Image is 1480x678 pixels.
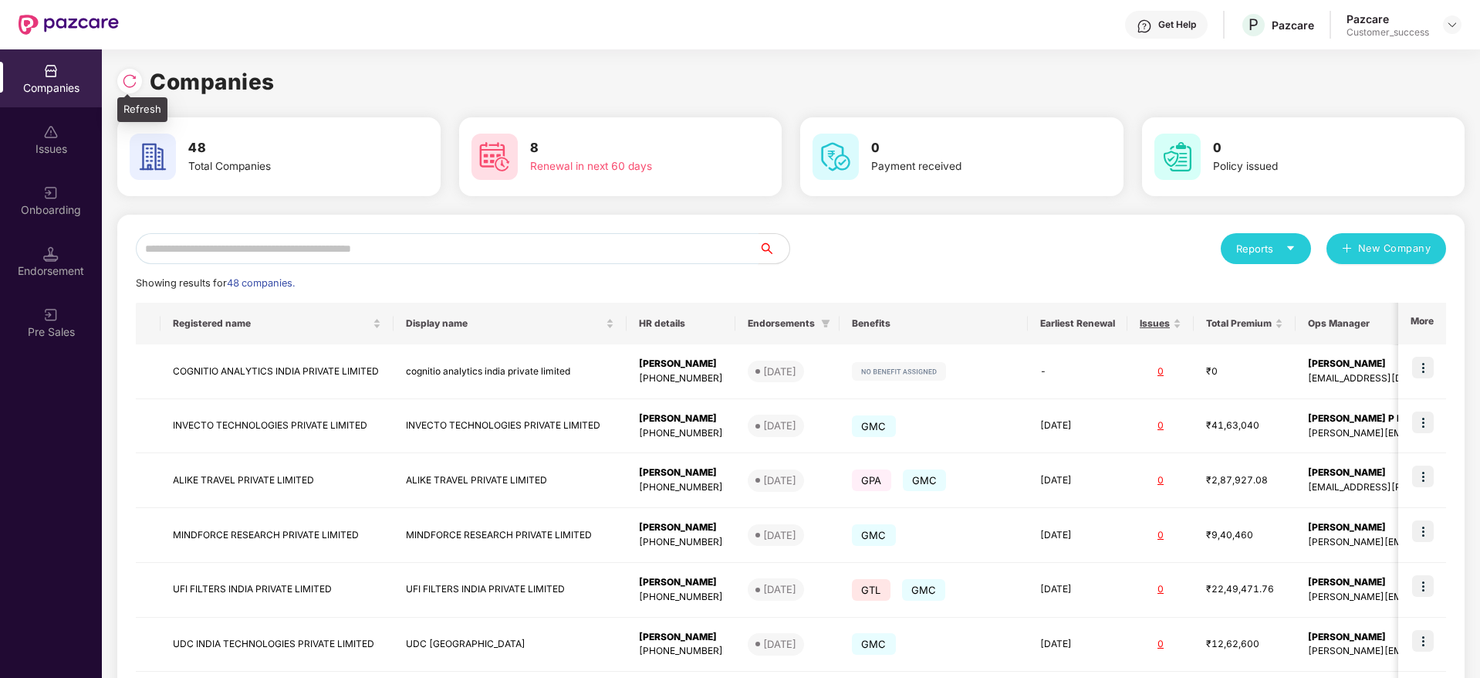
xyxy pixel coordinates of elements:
div: Get Help [1158,19,1196,31]
div: [PHONE_NUMBER] [639,644,723,659]
div: [DATE] [763,473,796,488]
img: svg+xml;base64,PHN2ZyBpZD0iSGVscC0zMngzMiIgeG1sbnM9Imh0dHA6Ly93d3cudzMub3JnLzIwMDAvc3ZnIiB3aWR0aD... [1137,19,1152,34]
div: 0 [1140,528,1181,543]
div: ₹12,62,600 [1206,637,1283,652]
td: [DATE] [1028,453,1127,508]
div: ₹0 [1206,364,1283,379]
span: New Company [1358,241,1431,256]
span: Total Premium [1206,317,1272,330]
td: cognitio analytics india private limited [394,344,627,399]
h3: 0 [1213,138,1407,158]
div: [DATE] [763,527,796,543]
span: GPA [852,470,891,491]
div: [PHONE_NUMBER] [639,371,723,386]
img: icon [1412,575,1434,597]
img: svg+xml;base64,PHN2ZyBpZD0iQ29tcGFuaWVzIiB4bWxucz0iaHR0cDovL3d3dy53My5vcmcvMjAwMC9zdmciIHdpZHRoPS... [43,63,59,79]
div: 0 [1140,419,1181,433]
img: svg+xml;base64,PHN2ZyB4bWxucz0iaHR0cDovL3d3dy53My5vcmcvMjAwMC9zdmciIHdpZHRoPSI2MCIgaGVpZ2h0PSI2MC... [471,134,518,180]
th: Registered name [161,303,394,344]
td: [DATE] [1028,618,1127,673]
span: search [758,242,789,255]
th: Issues [1127,303,1194,344]
td: - [1028,344,1127,399]
div: [PHONE_NUMBER] [639,590,723,605]
img: svg+xml;base64,PHN2ZyB4bWxucz0iaHR0cDovL3d3dy53My5vcmcvMjAwMC9zdmciIHdpZHRoPSI2MCIgaGVpZ2h0PSI2MC... [813,134,859,180]
div: [PHONE_NUMBER] [639,535,723,550]
div: Refresh [117,97,167,122]
th: Display name [394,303,627,344]
img: icon [1412,357,1434,378]
span: Display name [406,317,603,330]
div: Renewal in next 60 days [530,158,725,175]
div: [PERSON_NAME] [639,520,723,535]
span: Endorsements [748,317,815,330]
div: 0 [1140,582,1181,597]
div: [PERSON_NAME] [639,575,723,590]
td: INVECTO TECHNOLOGIES PRIVATE LIMITED [161,399,394,454]
img: svg+xml;base64,PHN2ZyB3aWR0aD0iMjAiIGhlaWdodD0iMjAiIHZpZXdCb3g9IjAgMCAyMCAyMCIgZmlsbD0ibm9uZSIgeG... [43,185,59,201]
div: [PHONE_NUMBER] [639,480,723,495]
span: Showing results for [136,277,295,289]
span: GMC [902,579,946,601]
img: svg+xml;base64,PHN2ZyB3aWR0aD0iMTQuNSIgaGVpZ2h0PSIxNC41IiB2aWV3Qm94PSIwIDAgMTYgMTYiIGZpbGw9Im5vbm... [43,246,59,262]
div: Pazcare [1347,12,1429,26]
div: Payment received [871,158,1066,175]
div: Customer_success [1347,26,1429,39]
div: 0 [1140,473,1181,488]
div: [DATE] [763,636,796,652]
h1: Companies [150,65,275,99]
div: Pazcare [1272,18,1314,32]
span: plus [1342,243,1352,256]
span: filter [818,314,833,333]
th: Benefits [840,303,1028,344]
span: GMC [852,633,896,655]
div: ₹2,87,927.08 [1206,473,1283,488]
img: svg+xml;base64,PHN2ZyB3aWR0aD0iMjAiIGhlaWdodD0iMjAiIHZpZXdCb3g9IjAgMCAyMCAyMCIgZmlsbD0ibm9uZSIgeG... [43,307,59,323]
th: More [1398,303,1446,344]
th: Earliest Renewal [1028,303,1127,344]
div: [DATE] [763,581,796,597]
img: svg+xml;base64,PHN2ZyBpZD0iSXNzdWVzX2Rpc2FibGVkIiB4bWxucz0iaHR0cDovL3d3dy53My5vcmcvMjAwMC9zdmciIH... [43,124,59,140]
span: GMC [852,415,896,437]
div: ₹41,63,040 [1206,419,1283,433]
span: caret-down [1286,243,1296,253]
h3: 8 [530,138,725,158]
img: svg+xml;base64,PHN2ZyB4bWxucz0iaHR0cDovL3d3dy53My5vcmcvMjAwMC9zdmciIHdpZHRoPSI2MCIgaGVpZ2h0PSI2MC... [130,134,176,180]
button: plusNew Company [1326,233,1446,264]
div: [DATE] [763,364,796,379]
div: Reports [1236,241,1296,256]
span: Registered name [173,317,370,330]
td: UDC INDIA TECHNOLOGIES PRIVATE LIMITED [161,618,394,673]
td: MINDFORCE RESEARCH PRIVATE LIMITED [394,508,627,563]
td: [DATE] [1028,508,1127,563]
h3: 0 [871,138,1066,158]
div: ₹9,40,460 [1206,528,1283,543]
span: P [1249,15,1259,34]
img: svg+xml;base64,PHN2ZyB4bWxucz0iaHR0cDovL3d3dy53My5vcmcvMjAwMC9zdmciIHdpZHRoPSI2MCIgaGVpZ2h0PSI2MC... [1154,134,1201,180]
div: 0 [1140,637,1181,652]
div: [PERSON_NAME] [639,357,723,371]
td: UFI FILTERS INDIA PRIVATE LIMITED [161,563,394,618]
span: 48 companies. [227,277,295,289]
div: ₹22,49,471.76 [1206,582,1283,597]
td: [DATE] [1028,563,1127,618]
div: [PERSON_NAME] [639,466,723,480]
td: UDC [GEOGRAPHIC_DATA] [394,618,627,673]
span: GMC [852,524,896,546]
div: [PHONE_NUMBER] [639,426,723,441]
div: [PERSON_NAME] [639,412,723,426]
img: svg+xml;base64,PHN2ZyBpZD0iRHJvcGRvd24tMzJ4MzIiIHhtbG5zPSJodHRwOi8vd3d3LnczLm9yZy8yMDAwL3N2ZyIgd2... [1446,19,1458,31]
span: Issues [1140,317,1170,330]
td: INVECTO TECHNOLOGIES PRIVATE LIMITED [394,399,627,454]
td: ALIKE TRAVEL PRIVATE LIMITED [394,453,627,508]
button: search [758,233,790,264]
img: icon [1412,630,1434,652]
th: HR details [627,303,735,344]
img: New Pazcare Logo [19,15,119,35]
span: GTL [852,579,890,601]
td: ALIKE TRAVEL PRIVATE LIMITED [161,453,394,508]
div: 0 [1140,364,1181,379]
div: [DATE] [763,418,796,433]
td: COGNITIO ANALYTICS INDIA PRIVATE LIMITED [161,344,394,399]
span: GMC [903,470,947,491]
